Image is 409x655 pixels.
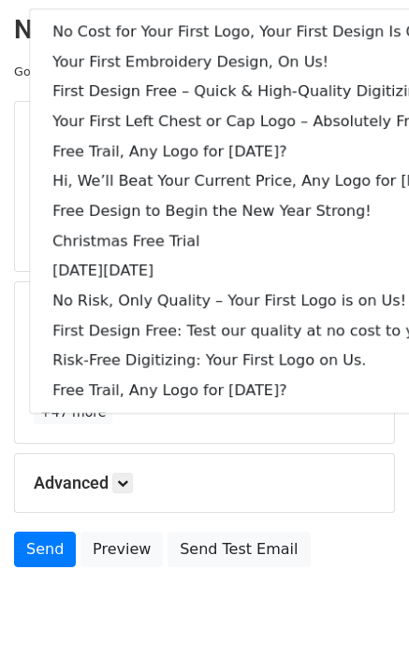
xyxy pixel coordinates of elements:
h5: Advanced [34,473,375,493]
small: Google Sheet: [14,64,160,78]
a: Preview [80,532,163,567]
a: Send Test Email [168,532,310,567]
h2: New Campaign [14,14,395,46]
a: Send [14,532,76,567]
iframe: Chat Widget [315,565,409,655]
